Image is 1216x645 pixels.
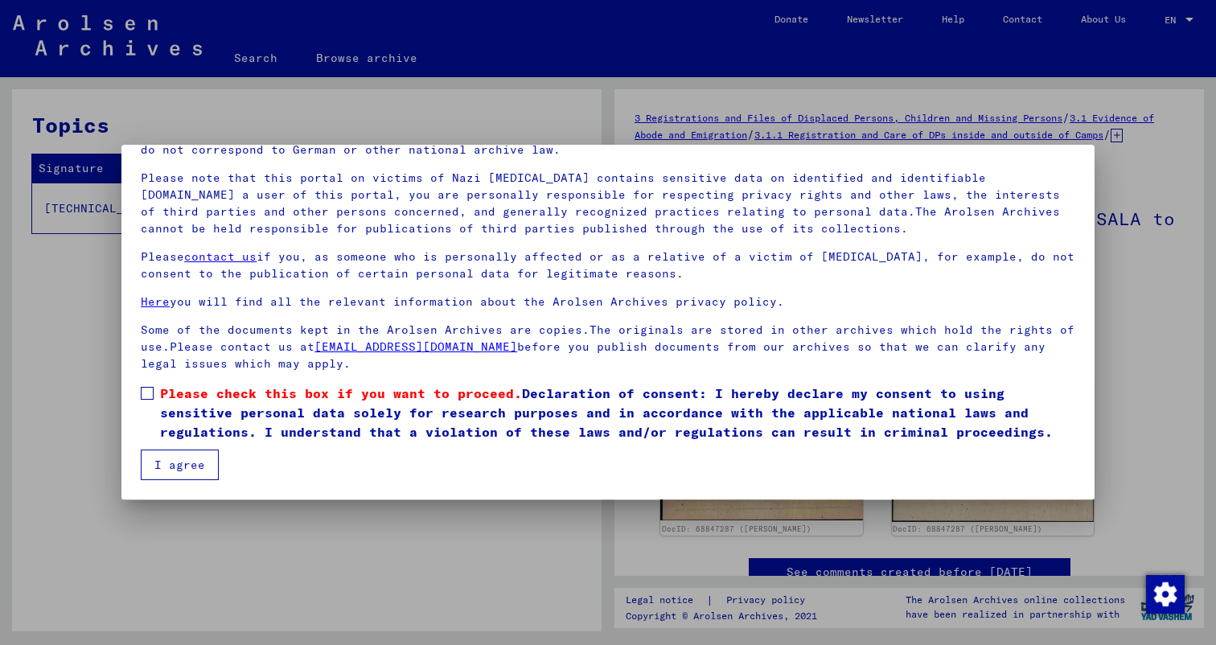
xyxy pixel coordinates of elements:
[141,322,1075,372] p: Some of the documents kept in the Arolsen Archives are copies.The originals are stored in other a...
[141,450,219,480] button: I agree
[314,339,517,354] a: [EMAIL_ADDRESS][DOMAIN_NAME]
[160,384,1075,442] span: Declaration of consent: I hereby declare my consent to using sensitive personal data solely for r...
[1146,575,1185,614] img: Change consent
[141,294,1075,310] p: you will find all the relevant information about the Arolsen Archives privacy policy.
[141,294,170,309] a: Here
[184,249,257,264] a: contact us
[141,170,1075,237] p: Please note that this portal on victims of Nazi [MEDICAL_DATA] contains sensitive data on identif...
[141,249,1075,282] p: Please if you, as someone who is personally affected or as a relative of a victim of [MEDICAL_DAT...
[160,385,522,401] span: Please check this box if you want to proceed.
[1145,574,1184,613] div: Change consent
